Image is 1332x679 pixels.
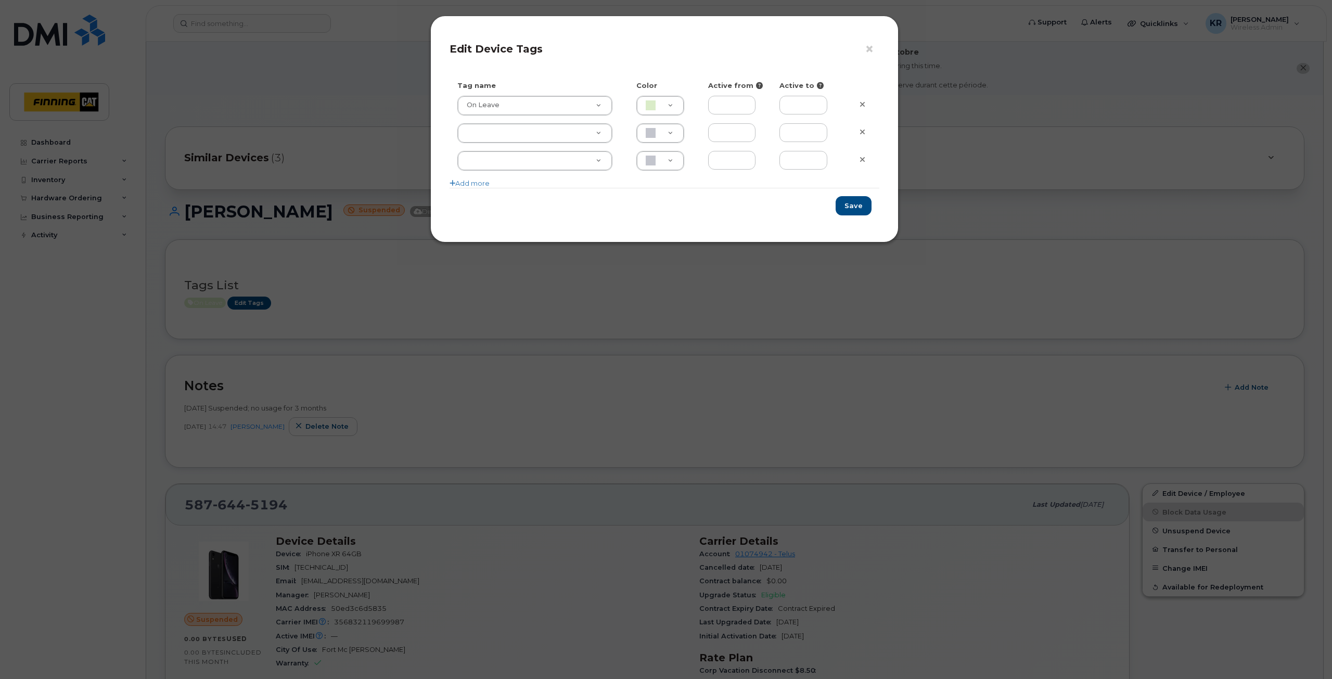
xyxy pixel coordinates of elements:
div: Active to [772,81,843,91]
div: Active from [700,81,772,91]
button: × [865,42,879,57]
a: Add more [450,179,490,187]
iframe: Messenger Launcher [1287,634,1324,671]
div: Tag name [450,81,629,91]
div: Color [629,81,700,91]
span: On Leave [460,100,499,110]
i: Fill in to restrict tag activity to this date [817,82,824,89]
h4: Edit Device Tags [450,43,879,55]
button: Save [836,196,872,215]
i: Fill in to restrict tag activity to this date [756,82,763,89]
